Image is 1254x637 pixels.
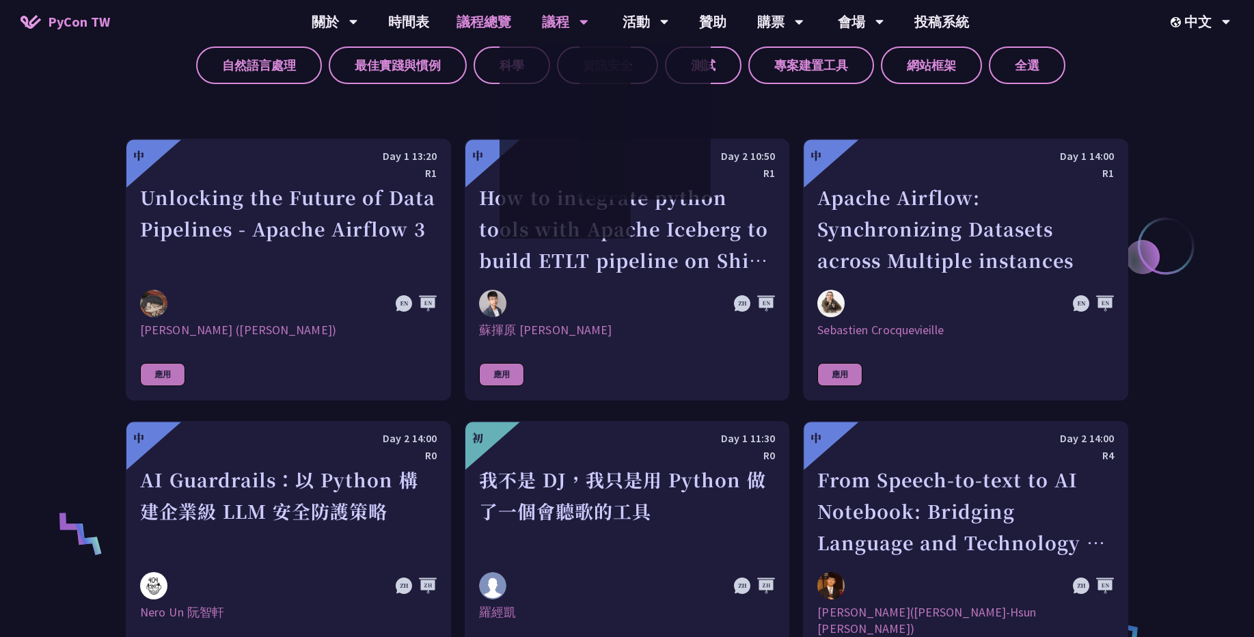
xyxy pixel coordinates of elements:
label: 網站框架 [881,46,982,84]
div: 中 [133,148,144,164]
a: 中 Day 1 13:20 R1 Unlocking the Future of Data Pipelines - Apache Airflow 3 李唯 (Wei Lee) [PERSON_N... [126,139,451,401]
div: Sebastien Crocquevieille [817,322,1114,338]
div: Day 2 14:00 [140,430,437,447]
div: 初 [472,430,483,446]
img: 李昱勳 (Yu-Hsun Lee) [817,572,845,599]
label: 全選 [989,46,1065,84]
div: 中 [472,148,483,164]
div: Day 2 14:00 [817,430,1114,447]
label: 專案建置工具 [748,46,874,84]
div: [PERSON_NAME]([PERSON_NAME]-Hsun [PERSON_NAME]) [817,604,1114,637]
div: Day 1 14:00 [817,148,1114,165]
img: 羅經凱 [479,572,506,599]
div: Day 1 13:20 [140,148,437,165]
div: R1 [140,165,437,182]
div: 蘇揮原 [PERSON_NAME] [479,322,776,338]
div: 應用 [817,363,862,386]
img: 蘇揮原 Mars Su [479,290,506,317]
label: 科學 [474,46,550,84]
div: 中 [810,148,821,164]
div: R0 [479,447,776,464]
div: How to integrate python tools with Apache Iceberg to build ETLT pipeline on Shift-Left Architecture [479,182,776,276]
label: 最佳實踐與慣例 [329,46,467,84]
a: 中 Day 1 14:00 R1 Apache Airflow: Synchronizing Datasets across Multiple instances Sebastien Crocq... [803,139,1128,401]
div: R0 [140,447,437,464]
label: 自然語言處理 [196,46,322,84]
div: AI Guardrails：以 Python 構建企業級 LLM 安全防護策略 [140,464,437,558]
div: 應用 [140,363,185,386]
div: 中 [133,430,144,446]
div: From Speech-to-text to AI Notebook: Bridging Language and Technology at PyCon [GEOGRAPHIC_DATA] [817,464,1114,558]
img: Sebastien Crocquevieille [817,290,845,317]
img: 李唯 (Wei Lee) [140,290,167,317]
div: Day 1 11:30 [479,430,776,447]
div: R4 [817,447,1114,464]
span: PyCon TW [48,12,110,32]
div: 我不是 DJ，我只是用 Python 做了一個會聽歌的工具 [479,464,776,558]
img: Nero Un 阮智軒 [140,572,167,599]
a: 中 Day 2 10:50 R1 How to integrate python tools with Apache Iceberg to build ETLT pipeline on Shif... [465,139,790,401]
div: Nero Un 阮智軒 [140,604,437,637]
div: 應用 [479,363,524,386]
a: PyCon TW [7,5,124,39]
div: [PERSON_NAME] ([PERSON_NAME]) [140,322,437,338]
div: Apache Airflow: Synchronizing Datasets across Multiple instances [817,182,1114,276]
img: Locale Icon [1171,17,1184,27]
img: Home icon of PyCon TW 2025 [21,15,41,29]
div: 羅經凱 [479,604,776,637]
div: R1 [817,165,1114,182]
div: Unlocking the Future of Data Pipelines - Apache Airflow 3 [140,182,437,276]
div: 中 [810,430,821,446]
